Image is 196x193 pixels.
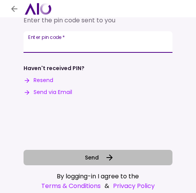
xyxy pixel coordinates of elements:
[24,150,172,165] button: Send
[113,181,155,191] a: Privacy Policy
[25,3,51,15] img: AIO logo
[24,88,72,96] button: Send via Email
[41,181,101,191] a: Terms & Conditions
[24,76,53,84] button: Resend
[85,154,99,162] span: Send
[24,171,172,181] div: By logging-in I agree to the
[8,2,21,15] button: back
[24,64,84,72] div: Haven't received PIN?
[24,181,172,191] div: &
[28,34,65,40] label: Enter pin code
